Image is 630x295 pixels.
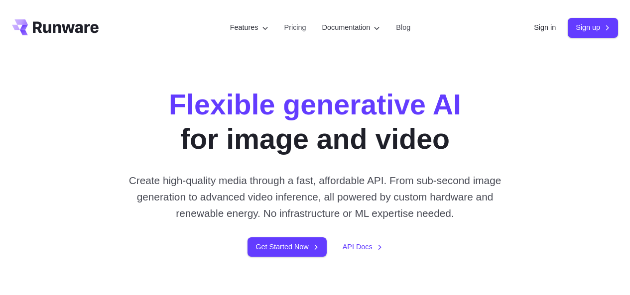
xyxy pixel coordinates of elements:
label: Features [230,22,268,33]
p: Create high-quality media through a fast, affordable API. From sub-second image generation to adv... [121,172,509,222]
h1: for image and video [169,88,461,156]
a: Sign in [534,22,556,33]
a: Sign up [568,18,618,37]
label: Documentation [322,22,380,33]
a: API Docs [343,241,382,253]
strong: Flexible generative AI [169,89,461,120]
a: Pricing [284,22,306,33]
a: Go to / [12,19,99,35]
a: Blog [396,22,410,33]
a: Get Started Now [248,237,326,257]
